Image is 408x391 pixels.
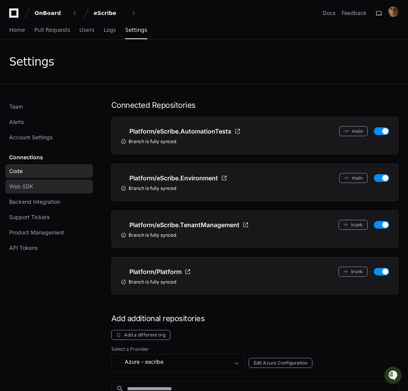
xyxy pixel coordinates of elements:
[5,164,93,178] a: Code
[94,9,127,17] div: eScribe
[121,267,191,277] a: Platform/Platform
[111,330,170,340] button: Add a different org
[79,28,94,32] span: Users
[121,279,389,285] div: Branch is fully synced
[9,21,25,39] a: Home
[79,21,94,39] a: Users
[339,220,368,230] button: trunk
[129,267,182,276] span: Platform/Platform
[5,100,93,114] a: Team
[9,134,53,141] span: Account Settings
[31,6,81,20] button: OnBoard
[5,195,93,209] a: Backend Integration
[35,9,68,17] div: OnBoard
[111,313,399,324] h1: Add additional repositories
[5,180,93,193] a: Web SDK
[9,213,50,221] span: Support Tickets
[125,28,147,32] span: Settings
[9,167,23,175] span: Code
[5,130,93,144] a: Account Settings
[383,366,404,386] iframe: Open customer support
[388,7,399,17] img: avatar
[125,21,147,39] a: Settings
[121,185,389,191] div: Branch is fully synced
[5,241,93,255] a: API Tokens
[121,126,241,136] a: Platform/eScribe.AutomationTests
[9,55,54,69] div: Settings
[5,226,93,239] a: Product Management
[9,183,33,190] span: Web SDK
[121,232,389,238] div: Branch is fully synced
[34,21,70,39] a: Pull Requests
[9,198,60,206] span: Backend Integration
[116,357,230,366] div: Azure
[26,57,126,65] div: Start new chat
[323,9,335,17] a: Docs
[8,8,23,23] img: PlayerZero
[34,28,70,32] span: Pull Requests
[249,358,312,368] button: Edit Azure Configuration
[54,80,93,86] a: Powered byPylon
[121,139,389,145] div: Branch is fully synced
[111,100,399,111] h1: Connected Repositories
[129,127,231,136] span: Platform/eScribe.AutomationTests
[8,31,140,43] div: Welcome
[8,57,21,71] img: 1756235613930-3d25f9e4-fa56-45dd-b3ad-e072dfbd1548
[111,346,399,352] label: Select a Provider
[104,28,116,32] span: Logs
[91,6,140,20] button: eScribe
[130,59,140,69] button: Start new chat
[5,115,93,129] a: Alerts
[76,81,93,86] span: Pylon
[339,267,368,277] button: trunk
[9,244,38,252] span: API Tokens
[26,65,97,71] div: We're available if you need us!
[104,21,116,39] a: Logs
[9,103,23,111] span: Team
[129,173,218,183] span: Platform/eScribe.Environment
[339,173,368,183] button: main
[141,358,164,366] span: - escribe
[339,126,368,136] button: main
[121,173,227,183] a: Platform/eScribe.Environment
[129,220,240,229] span: Platform/eScribe.TenantManagement
[9,118,24,126] span: Alerts
[9,28,25,32] span: Home
[9,229,64,236] span: Product Management
[121,220,249,230] a: Platform/eScribe.TenantManagement
[342,9,367,17] button: Feedback
[5,210,93,224] a: Support Tickets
